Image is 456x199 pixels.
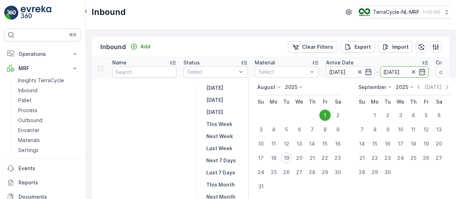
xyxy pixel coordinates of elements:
[15,135,81,145] a: Materials
[294,138,305,150] div: 13
[356,152,368,164] div: 21
[255,167,266,178] div: 24
[183,59,200,66] p: Status
[293,95,306,108] th: Wednesday
[268,124,279,135] div: 4
[4,161,81,176] a: Events
[15,85,81,95] a: Inbound
[281,138,292,150] div: 12
[332,167,343,178] div: 30
[408,152,419,164] div: 25
[408,138,419,150] div: 18
[19,165,78,172] p: Events
[420,138,432,150] div: 19
[15,75,81,85] a: Insights TerraCycle
[319,110,331,121] div: 1
[420,124,432,135] div: 12
[378,41,413,53] button: Import
[332,110,343,121] div: 2
[368,95,381,108] th: Monday
[267,95,280,108] th: Monday
[395,124,406,135] div: 10
[373,9,420,16] p: TerraCycle-NL-MRF
[15,105,81,115] a: Process
[369,152,380,164] div: 22
[395,138,406,150] div: 17
[18,87,37,94] p: Inbound
[381,95,394,108] th: Tuesday
[254,95,267,108] th: Sunday
[356,167,368,178] div: 28
[4,47,81,61] button: Operations
[69,32,76,38] p: ⌘B
[92,6,126,18] p: Inbound
[281,167,292,178] div: 26
[15,115,81,125] a: Outbound
[318,95,331,108] th: Friday
[281,124,292,135] div: 5
[19,65,67,72] p: MRF
[268,167,279,178] div: 25
[203,132,236,141] button: Next Week
[394,95,407,108] th: Wednesday
[281,152,292,164] div: 19
[112,66,176,78] input: Search
[4,176,81,190] a: Reports
[255,138,266,150] div: 10
[18,117,42,124] p: Outbound
[356,124,368,135] div: 7
[288,41,337,53] button: Clear Filters
[433,152,445,164] div: 27
[100,42,126,52] p: Inbound
[332,124,343,135] div: 9
[420,152,432,164] div: 26
[382,152,393,164] div: 23
[420,110,432,121] div: 5
[356,95,368,108] th: Sunday
[18,137,40,144] p: Materials
[19,179,78,186] p: Reports
[206,157,236,164] p: Next 7 Days
[359,6,450,19] button: TerraCycle-NL-MRF(+02:00)
[382,138,393,150] div: 16
[285,84,297,91] p: 2025
[369,124,380,135] div: 8
[340,41,375,53] button: Export
[4,61,81,75] button: MRF
[203,108,226,116] button: Tomorrow
[319,138,331,150] div: 15
[319,152,331,164] div: 22
[203,120,235,129] button: This Week
[382,167,393,178] div: 30
[280,95,293,108] th: Tuesday
[294,124,305,135] div: 6
[206,121,232,128] p: This Week
[203,180,238,189] button: This Month
[369,138,380,150] div: 15
[358,84,386,91] p: September
[268,138,279,150] div: 11
[4,6,19,20] img: logo
[259,68,308,75] p: Select
[206,133,233,140] p: Next Week
[420,95,432,108] th: Friday
[18,147,38,154] p: Settings
[306,152,318,164] div: 21
[268,152,279,164] div: 18
[302,43,333,51] p: Clear Filters
[306,138,318,150] div: 14
[140,43,150,50] p: Add
[187,68,237,75] p: Select
[319,124,331,135] div: 8
[206,84,223,91] p: [DATE]
[18,127,40,134] p: Envanter
[380,66,429,78] input: dd/mm/yyyy
[18,77,64,84] p: Insights TerraCycle
[203,168,238,177] button: Last 7 Days
[203,144,235,153] button: Last Week
[255,59,275,66] p: Material
[255,124,266,135] div: 3
[392,43,409,51] p: Import
[326,59,354,66] p: Arrive Date
[203,156,239,165] button: Next 7 Days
